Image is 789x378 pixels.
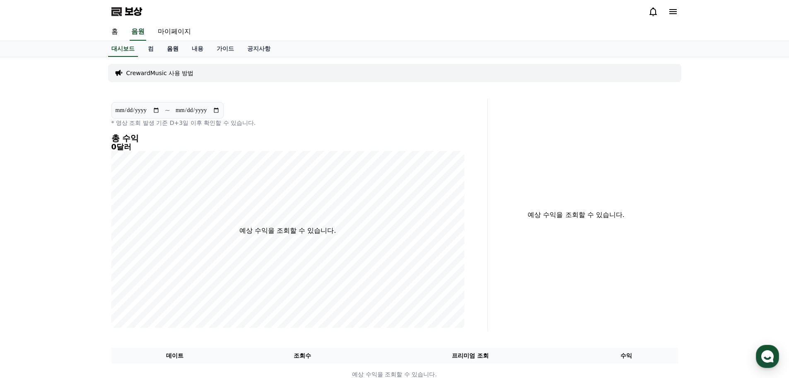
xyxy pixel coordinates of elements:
[131,27,145,35] font: 음원
[105,23,125,41] a: 홈
[217,45,234,52] font: 가이드
[126,70,194,76] font: CrewardMusic 사용 방법
[210,41,241,57] a: 가이드
[125,6,142,17] font: 보상
[620,352,632,359] font: 수익
[55,263,107,284] a: 대화
[141,41,160,57] a: 컴
[128,276,138,282] span: 설정
[111,142,132,151] font: 0달러
[185,41,210,57] a: 내용
[111,45,135,52] font: 대시보드
[166,352,183,359] font: 데이트
[130,23,146,41] a: 음원
[111,27,118,35] font: 홈
[148,45,154,52] font: 컴
[107,263,159,284] a: 설정
[111,133,139,143] font: 총 수익
[151,23,198,41] a: 마이페이지
[528,211,624,219] font: 예상 수익을 조회할 수 있습니다.
[294,352,311,359] font: 조회수
[26,276,31,282] span: 홈
[76,276,86,283] span: 대화
[158,27,191,35] font: 마이페이지
[111,119,256,126] font: * 영상 조회 발생 기준 D+3일 이후 확인할 수 있습니다.
[352,371,437,378] font: 예상 수익을 조회할 수 있습니다.
[452,352,489,359] font: 프리미엄 조회
[108,41,138,57] a: 대시보드
[247,45,270,52] font: 공지사항
[239,227,336,234] font: 예상 수익을 조회할 수 있습니다.
[167,45,179,52] font: 음원
[126,69,194,77] a: CrewardMusic 사용 방법
[241,41,277,57] a: 공지사항
[2,263,55,284] a: 홈
[192,45,203,52] font: 내용
[111,5,142,18] a: 보상
[160,41,185,57] a: 음원
[165,106,170,114] font: ~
